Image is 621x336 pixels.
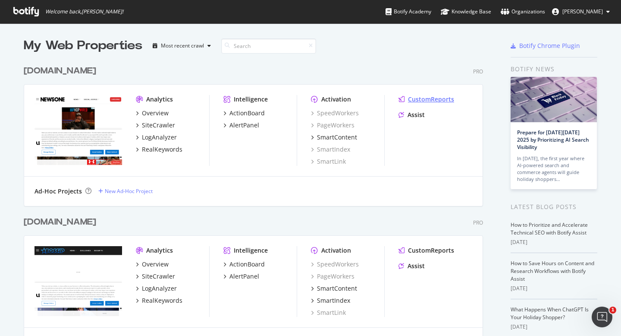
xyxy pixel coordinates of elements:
[511,64,597,74] div: Botify news
[511,202,597,212] div: Latest Blog Posts
[473,68,483,75] div: Pro
[24,65,96,77] div: [DOMAIN_NAME]
[136,284,177,293] a: LogAnalyzer
[161,43,204,48] div: Most recent crawl
[136,109,169,117] a: Overview
[45,8,123,15] span: Welcome back, [PERSON_NAME] !
[146,95,173,104] div: Analytics
[311,157,346,166] a: SmartLink
[223,121,259,130] a: AlertPanel
[229,272,259,281] div: AlertPanel
[24,65,100,77] a: [DOMAIN_NAME]
[511,41,580,50] a: Botify Chrome Plugin
[34,246,122,316] img: www.bossip.com
[311,296,350,305] a: SmartIndex
[142,109,169,117] div: Overview
[398,246,454,255] a: CustomReports
[229,121,259,130] div: AlertPanel
[511,285,597,292] div: [DATE]
[142,121,175,130] div: SiteCrawler
[321,246,351,255] div: Activation
[519,41,580,50] div: Botify Chrome Plugin
[229,109,265,117] div: ActionBoard
[221,38,316,54] input: Search
[311,260,359,269] a: SpeedWorkers
[311,284,357,293] a: SmartContent
[136,272,175,281] a: SiteCrawler
[142,260,169,269] div: Overview
[105,187,153,195] div: New Ad-Hoc Project
[311,308,346,317] a: SmartLink
[24,37,142,54] div: My Web Properties
[142,133,177,142] div: LogAnalyzer
[223,260,265,269] a: ActionBoard
[98,187,153,195] a: New Ad-Hoc Project
[149,39,214,53] button: Most recent crawl
[501,7,545,16] div: Organizations
[562,8,603,15] span: Contessa Schexnayder
[234,95,268,104] div: Intelligence
[609,307,616,314] span: 1
[311,121,354,130] a: PageWorkers
[142,296,182,305] div: RealKeywords
[136,121,175,130] a: SiteCrawler
[592,307,612,327] iframe: Intercom live chat
[317,133,357,142] div: SmartContent
[229,260,265,269] div: ActionBoard
[311,133,357,142] a: SmartContent
[511,306,589,321] a: What Happens When ChatGPT Is Your Holiday Shopper?
[311,272,354,281] a: PageWorkers
[136,260,169,269] a: Overview
[234,246,268,255] div: Intelligence
[441,7,491,16] div: Knowledge Base
[408,111,425,119] div: Assist
[223,109,265,117] a: ActionBoard
[34,95,122,165] img: www.newsone.com
[511,323,597,331] div: [DATE]
[473,219,483,226] div: Pro
[146,246,173,255] div: Analytics
[142,272,175,281] div: SiteCrawler
[317,296,350,305] div: SmartIndex
[511,221,588,236] a: How to Prioritize and Accelerate Technical SEO with Botify Assist
[398,262,425,270] a: Assist
[223,272,259,281] a: AlertPanel
[511,238,597,246] div: [DATE]
[386,7,431,16] div: Botify Academy
[317,284,357,293] div: SmartContent
[398,95,454,104] a: CustomReports
[408,95,454,104] div: CustomReports
[398,111,425,119] a: Assist
[311,109,359,117] a: SpeedWorkers
[136,133,177,142] a: LogAnalyzer
[24,216,100,228] a: [DOMAIN_NAME]
[136,296,182,305] a: RealKeywords
[142,145,182,154] div: RealKeywords
[142,284,177,293] div: LogAnalyzer
[511,77,597,122] img: Prepare for Black Friday 2025 by Prioritizing AI Search Visibility
[517,155,590,183] div: In [DATE], the first year where AI-powered search and commerce agents will guide holiday shoppers…
[34,187,82,196] div: Ad-Hoc Projects
[311,145,350,154] a: SmartIndex
[408,246,454,255] div: CustomReports
[24,216,96,228] div: [DOMAIN_NAME]
[545,5,617,19] button: [PERSON_NAME]
[136,145,182,154] a: RealKeywords
[511,260,594,282] a: How to Save Hours on Content and Research Workflows with Botify Assist
[321,95,351,104] div: Activation
[408,262,425,270] div: Assist
[517,129,589,151] a: Prepare for [DATE][DATE] 2025 by Prioritizing AI Search Visibility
